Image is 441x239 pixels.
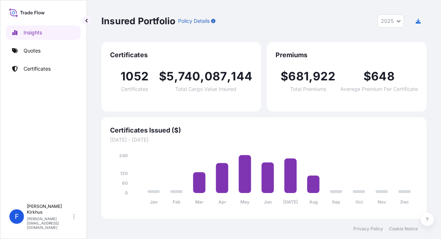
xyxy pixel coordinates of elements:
[371,71,395,82] span: 648
[364,71,371,82] span: $
[378,14,404,28] button: Year Selector
[174,71,178,82] span: ,
[340,87,418,92] span: Average Premium Per Certificate
[173,199,181,205] tspan: Feb
[122,180,128,186] tspan: 60
[309,71,313,82] span: ,
[175,87,236,92] span: Total Cargo Value Insured
[121,87,148,92] span: Certificates
[6,62,81,76] a: Certificates
[125,190,128,196] tspan: 0
[281,71,288,82] span: $
[290,87,326,92] span: Total Premiums
[227,71,231,82] span: ,
[218,199,226,205] tspan: Apr
[240,199,250,205] tspan: May
[231,71,252,82] span: 144
[24,47,41,54] p: Quotes
[150,199,157,205] tspan: Jan
[400,199,409,205] tspan: Dec
[309,199,318,205] tspan: Aug
[110,126,418,135] span: Certificates Issued ($)
[195,199,203,205] tspan: Mar
[381,17,394,25] span: 2025
[276,51,418,59] span: Premiums
[378,199,386,205] tspan: Nov
[6,25,81,40] a: Insights
[178,17,210,25] p: Policy Details
[313,71,335,82] span: 922
[110,136,418,143] span: [DATE] - [DATE]
[283,199,298,205] tspan: [DATE]
[101,15,175,27] p: Insured Portfolio
[121,71,148,82] span: 1052
[110,51,252,59] span: Certificates
[15,213,19,220] span: F
[120,171,128,176] tspan: 120
[264,199,272,205] tspan: Jun
[6,43,81,58] a: Quotes
[288,71,309,82] span: 681
[167,71,174,82] span: 5
[24,29,42,36] p: Insights
[27,204,72,215] p: [PERSON_NAME] Kirkhus
[353,226,383,232] a: Privacy Policy
[119,153,128,158] tspan: 240
[332,199,340,205] tspan: Sep
[200,71,204,82] span: ,
[178,71,201,82] span: 740
[205,71,227,82] span: 087
[389,226,418,232] a: Cookie Notice
[356,199,363,205] tspan: Oct
[24,65,51,72] p: Certificates
[27,217,72,230] p: [PERSON_NAME][EMAIL_ADDRESS][DOMAIN_NAME]
[159,71,167,82] span: $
